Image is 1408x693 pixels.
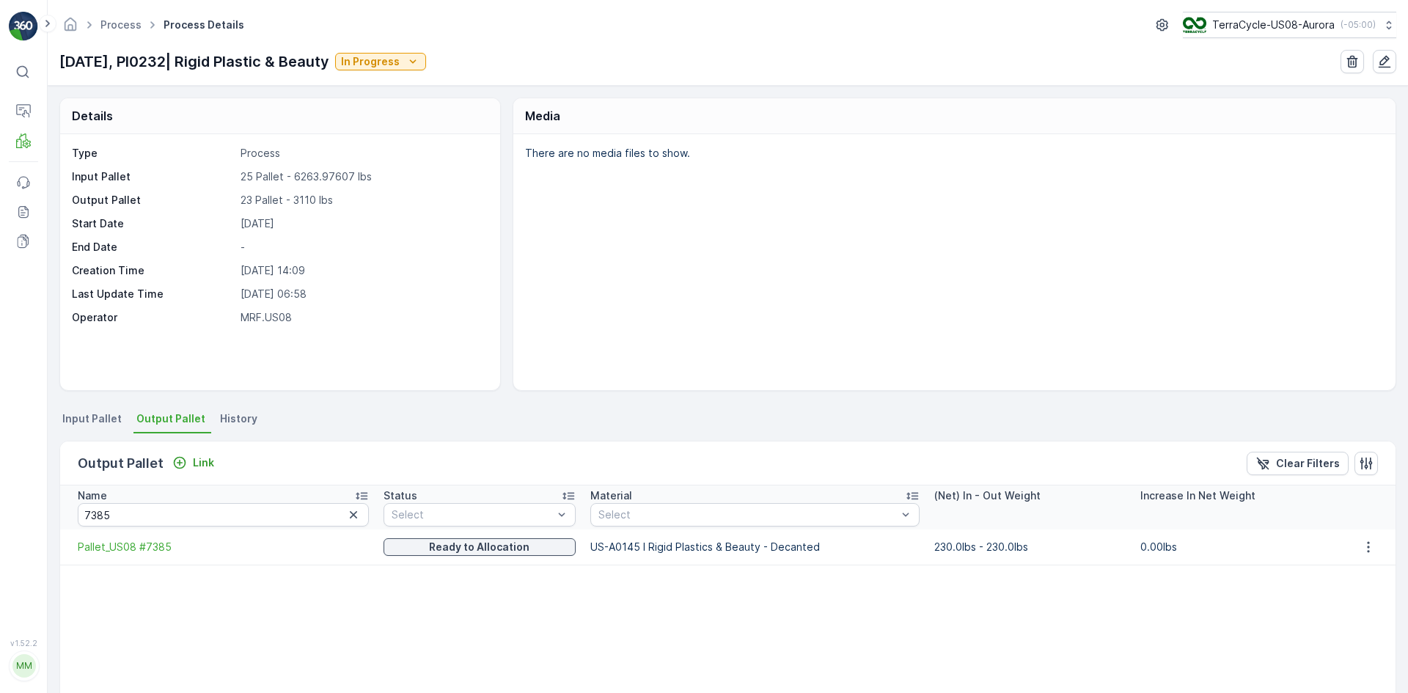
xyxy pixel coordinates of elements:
[525,107,560,125] p: Media
[241,216,485,231] p: [DATE]
[193,455,214,470] p: Link
[241,240,485,254] p: -
[241,263,485,278] p: [DATE] 14:09
[590,540,920,554] p: US-A0145 I Rigid Plastics & Beauty - Decanted
[72,169,235,184] p: Input Pallet
[78,540,369,554] a: Pallet_US08 #7385
[161,18,247,32] span: Process Details
[384,538,576,556] button: Ready to Allocation
[72,263,235,278] p: Creation Time
[525,146,1380,161] p: There are no media files to show.
[1247,452,1349,475] button: Clear Filters
[62,411,122,426] span: Input Pallet
[72,146,235,161] p: Type
[78,503,369,527] input: Search
[1140,540,1332,554] p: 0.00lbs
[166,454,220,472] button: Link
[335,53,426,70] button: In Progress
[241,169,485,184] p: 25 Pallet - 6263.97607 lbs
[220,411,257,426] span: History
[934,488,1041,503] p: (Net) In - Out Weight
[72,107,113,125] p: Details
[590,488,632,503] p: Material
[392,507,553,522] p: Select
[384,488,417,503] p: Status
[9,650,38,681] button: MM
[1183,17,1206,33] img: image_ci7OI47.png
[62,22,78,34] a: Homepage
[12,654,36,678] div: MM
[72,287,235,301] p: Last Update Time
[1341,19,1376,31] p: ( -05:00 )
[1276,456,1340,471] p: Clear Filters
[1140,488,1255,503] p: Increase In Net Weight
[9,12,38,41] img: logo
[72,310,235,325] p: Operator
[1183,12,1396,38] button: TerraCycle-US08-Aurora(-05:00)
[100,18,142,31] a: Process
[1212,18,1335,32] p: TerraCycle-US08-Aurora
[241,287,485,301] p: [DATE] 06:58
[934,540,1126,554] p: 230.0lbs - 230.0lbs
[78,488,107,503] p: Name
[429,540,529,554] p: Ready to Allocation
[341,54,400,69] p: In Progress
[241,310,485,325] p: MRF.US08
[136,411,205,426] span: Output Pallet
[598,507,897,522] p: Select
[78,453,164,474] p: Output Pallet
[59,51,329,73] p: [DATE], PI0232| Rigid Plastic & Beauty
[9,639,38,648] span: v 1.52.2
[72,240,235,254] p: End Date
[241,146,485,161] p: Process
[72,193,235,208] p: Output Pallet
[72,216,235,231] p: Start Date
[241,193,485,208] p: 23 Pallet - 3110 lbs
